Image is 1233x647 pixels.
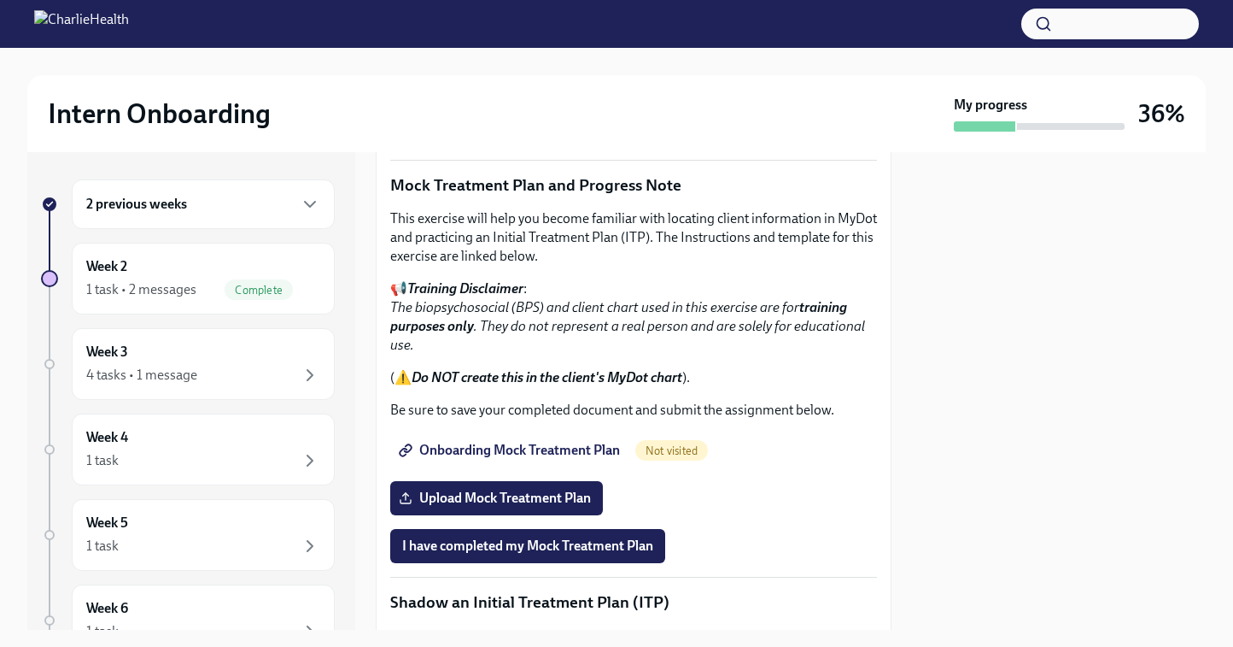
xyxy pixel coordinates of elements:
strong: Do NOT create this in the client's MyDot chart [412,369,682,385]
div: 1 task • 2 messages [86,280,196,299]
strong: My progress [954,96,1027,115]
em: The biopsychosocial (BPS) and client chart used in this exercise are for . They do not represent ... [390,299,865,353]
a: Onboarding Mock Treatment Plan [390,433,632,468]
p: Shadow an Initial Treatment Plan (ITP) [390,591,877,614]
h6: Week 2 [86,257,127,276]
p: Mock Treatment Plan and Progress Note [390,174,877,197]
span: Upload Mock Treatment Plan [402,490,591,507]
span: Not visited [635,444,708,457]
button: I have completed my Mock Treatment Plan [390,529,665,563]
p: 📢 : [390,279,877,355]
div: 1 task [86,451,119,470]
p: (⚠️ ). [390,368,877,387]
div: 2 previous weeks [72,179,335,229]
h6: 2 previous weeks [86,195,187,214]
p: This exercise will help you become familiar with locating client information in MyDot and practic... [390,209,877,266]
h2: Intern Onboarding [48,97,271,131]
label: Upload Mock Treatment Plan [390,481,603,515]
span: Onboarding Mock Treatment Plan [402,442,620,459]
h6: Week 5 [86,514,128,532]
a: Week 21 task • 2 messagesComplete [41,243,335,315]
h6: Week 3 [86,343,128,362]
a: Week 41 task [41,414,335,485]
h6: Week 6 [86,599,128,618]
div: 1 task [86,537,119,556]
a: Week 34 tasks • 1 message [41,328,335,400]
h3: 36% [1138,98,1185,129]
p: Be sure to save your completed document and submit the assignment below. [390,401,877,420]
div: 1 task [86,622,119,641]
h6: Week 4 [86,428,128,447]
span: Complete [225,284,293,297]
span: I have completed my Mock Treatment Plan [402,538,653,555]
img: CharlieHealth [34,10,129,38]
a: Week 51 task [41,499,335,571]
strong: Training Disclaimer [407,280,523,297]
div: 4 tasks • 1 message [86,366,197,385]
